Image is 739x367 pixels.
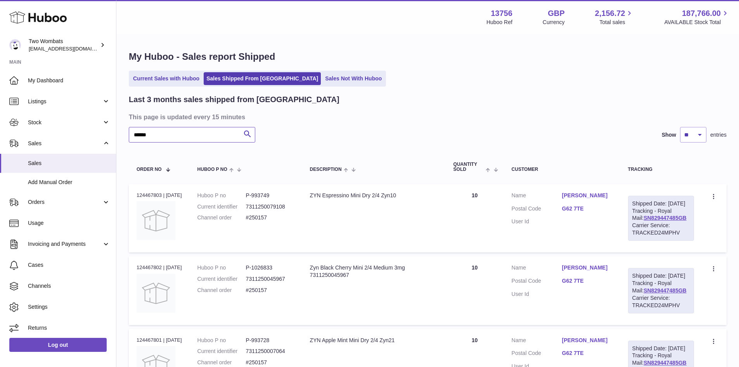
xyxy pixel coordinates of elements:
[246,359,294,366] dd: #250157
[562,337,613,344] a: [PERSON_NAME]
[130,72,202,85] a: Current Sales with Huboo
[491,8,512,19] strong: 13756
[562,192,613,199] a: [PERSON_NAME]
[599,19,634,26] span: Total sales
[644,215,687,221] a: SN829447485GB
[644,287,687,294] a: SN829447485GB
[28,240,102,248] span: Invoicing and Payments
[29,45,114,52] span: [EMAIL_ADDRESS][DOMAIN_NAME]
[246,348,294,355] dd: 7311250007064
[29,38,99,52] div: Two Wombats
[486,19,512,26] div: Huboo Ref
[28,198,102,206] span: Orders
[197,192,246,199] dt: Huboo P no
[512,192,562,201] dt: Name
[137,201,175,240] img: no-photo.jpg
[197,359,246,366] dt: Channel order
[129,94,339,105] h2: Last 3 months sales shipped from [GEOGRAPHIC_DATA]
[129,113,725,121] h3: This page is updated every 15 minutes
[137,274,175,313] img: no-photo.jpg
[28,261,110,269] span: Cases
[644,360,687,366] a: SN829447485GB
[246,264,294,271] dd: P-1026833
[129,50,727,63] h1: My Huboo - Sales report Shipped
[595,8,634,26] a: 2,156.72 Total sales
[710,131,727,139] span: entries
[628,268,694,313] div: Tracking - Royal Mail:
[682,8,721,19] span: 187,766.00
[246,214,294,221] dd: #250157
[137,192,182,199] div: 124467803 | [DATE]
[512,337,562,346] dt: Name
[137,264,182,271] div: 124467802 | [DATE]
[310,337,438,344] div: ZYN Apple Mint Mini Dry 2/4 Zyn21
[664,19,730,26] span: AVAILABLE Stock Total
[543,19,565,26] div: Currency
[197,348,246,355] dt: Current identifier
[28,324,110,332] span: Returns
[632,200,690,207] div: Shipped Date: [DATE]
[446,256,504,325] td: 10
[28,219,110,227] span: Usage
[628,196,694,241] div: Tracking - Royal Mail:
[453,162,484,172] span: Quantity Sold
[628,167,694,172] div: Tracking
[632,272,690,280] div: Shipped Date: [DATE]
[246,287,294,294] dd: #250157
[512,350,562,359] dt: Postal Code
[246,203,294,210] dd: 7311250079108
[197,214,246,221] dt: Channel order
[28,282,110,290] span: Channels
[562,264,613,271] a: [PERSON_NAME]
[246,337,294,344] dd: P-993728
[197,264,246,271] dt: Huboo P no
[595,8,625,19] span: 2,156.72
[28,160,110,167] span: Sales
[310,264,438,279] div: Zyn Black Cherry Mini 2/4 Medium 3mg 7311250045967
[562,277,613,285] a: G62 7TE
[632,294,690,309] div: Carrier Service: TRACKED24MPHV
[562,350,613,357] a: G62 7TE
[28,77,110,84] span: My Dashboard
[632,222,690,237] div: Carrier Service: TRACKED24MPHV
[28,303,110,311] span: Settings
[662,131,676,139] label: Show
[310,192,438,199] div: ZYN Espressino Mini Dry 2/4 Zyn10
[28,119,102,126] span: Stock
[548,8,564,19] strong: GBP
[28,98,102,105] span: Listings
[28,179,110,186] span: Add Manual Order
[197,167,227,172] span: Huboo P no
[137,167,162,172] span: Order No
[9,39,21,51] img: internalAdmin-13756@internal.huboo.com
[512,218,562,225] dt: User Id
[246,192,294,199] dd: P-993749
[512,264,562,273] dt: Name
[512,277,562,287] dt: Postal Code
[632,345,690,352] div: Shipped Date: [DATE]
[197,287,246,294] dt: Channel order
[9,338,107,352] a: Log out
[137,337,182,344] div: 124467801 | [DATE]
[664,8,730,26] a: 187,766.00 AVAILABLE Stock Total
[512,205,562,214] dt: Postal Code
[512,167,613,172] div: Customer
[204,72,321,85] a: Sales Shipped From [GEOGRAPHIC_DATA]
[562,205,613,212] a: G62 7TE
[197,275,246,283] dt: Current identifier
[197,337,246,344] dt: Huboo P no
[246,275,294,283] dd: 7311250045967
[322,72,384,85] a: Sales Not With Huboo
[197,203,246,210] dt: Current identifier
[310,167,342,172] span: Description
[446,184,504,252] td: 10
[512,290,562,298] dt: User Id
[28,140,102,147] span: Sales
